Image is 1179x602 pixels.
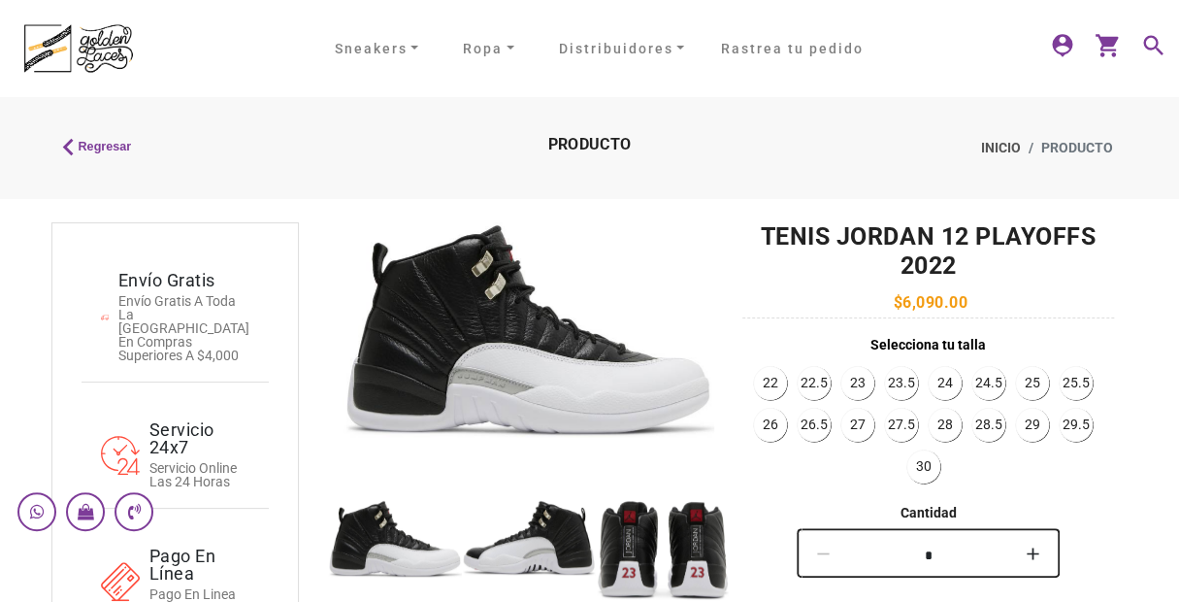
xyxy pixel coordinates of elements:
[1140,32,1163,55] mat-icon: search
[596,500,730,600] img: Producto del menú
[980,138,1020,158] a: Inicio
[972,409,1004,441] a: 28.5
[455,34,522,64] a: Ropa
[798,367,830,399] a: 22.5
[1016,409,1048,441] a: 29
[754,409,786,441] a: 26
[1021,543,1044,566] mat-icon: add
[706,39,878,59] a: Rastrea tu pedido
[885,409,917,441] a: 27.5
[1095,32,1118,55] mat-icon: shopping_cart
[551,34,693,64] a: Distribuidores
[972,367,1004,399] a: 24.5
[1020,138,1112,158] li: PRODUCTO
[742,222,1114,281] h2: Tenis Jordan 12 Playoffs 2022
[149,548,249,583] h4: Pago en línea
[149,461,249,488] p: Servicio Online Las 24 Horas
[118,294,249,362] p: Envío gratis a toda la [GEOGRAPHIC_DATA] en compras superiores a $4,000
[149,421,249,456] h4: Servicio 24x7
[1049,32,1072,55] mat-icon: person_pin
[1060,409,1092,441] a: 29.5
[841,367,873,399] a: 23
[462,500,596,576] img: Producto del menú
[907,451,939,483] a: 30
[812,543,835,566] mat-icon: remove
[419,137,759,152] h2: PRODUCTO
[16,12,142,84] img: logo
[841,409,873,441] a: 27
[1060,367,1092,399] a: 25.5
[51,130,75,153] mat-icon: keyboard_arrow_left
[79,138,132,156] span: Regresar
[118,272,249,289] h4: Envío gratis
[754,367,786,399] a: 22
[343,222,714,438] img: OzYTxEKvBcMm5ac7R6dD0CDQvEf2XKsb5OJeYKWM.jpg
[929,409,961,441] a: 28
[742,333,1114,356] h6: Selecciona tu talla
[885,367,917,399] a: 23.5
[328,500,462,578] img: Producto del menú
[798,409,830,441] a: 26.5
[929,367,961,399] a: 24
[788,126,1128,170] nav: breadcrumb
[1016,367,1048,399] a: 25
[326,34,426,64] a: Sneakers
[16,19,142,78] a: logo
[742,501,1114,524] h6: Cantidad
[889,293,967,312] span: $6,090.00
